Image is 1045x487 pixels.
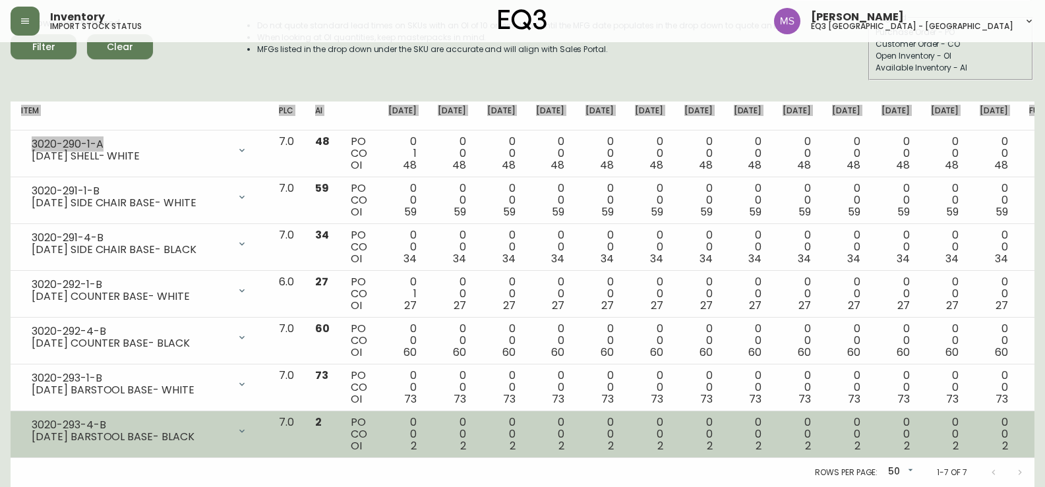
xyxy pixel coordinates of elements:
[551,251,564,266] span: 34
[700,298,713,313] span: 27
[32,431,229,443] div: [DATE] BARSTOOL BASE- BLACK
[783,183,811,218] div: 0 0
[21,136,258,165] div: 3020-290-1-A[DATE] SHELL- WHITE
[946,204,959,219] span: 59
[635,276,663,312] div: 0 0
[774,8,800,34] img: 1b6e43211f6f3cc0b0729c9049b8e7af
[649,158,663,173] span: 48
[351,345,362,360] span: OI
[268,130,305,177] td: 7.0
[403,251,417,266] span: 34
[783,416,811,452] div: 0 0
[635,229,663,265] div: 0 0
[32,291,229,302] div: [DATE] COUNTER BASE- WHITE
[388,323,417,358] div: 0 0
[881,323,910,358] div: 0 0
[351,158,362,173] span: OI
[502,251,516,266] span: 34
[454,204,466,219] span: 59
[536,229,564,265] div: 0 0
[783,323,811,358] div: 0 0
[503,298,516,313] span: 27
[510,438,516,453] span: 2
[438,229,466,265] div: 0 0
[897,345,910,360] span: 60
[797,158,811,173] span: 48
[699,158,713,173] span: 48
[783,136,811,171] div: 0 0
[798,204,811,219] span: 59
[980,183,1008,218] div: 0 0
[575,101,624,130] th: [DATE]
[487,370,516,405] div: 0 0
[980,416,1008,452] div: 0 0
[21,276,258,305] div: 3020-292-1-B[DATE] COUNTER BASE- WHITE
[635,136,663,171] div: 0 0
[734,136,762,171] div: 0 0
[897,298,910,313] span: 27
[1002,438,1008,453] span: 2
[847,345,860,360] span: 60
[798,345,811,360] span: 60
[315,227,329,243] span: 34
[980,276,1008,312] div: 0 0
[700,204,713,219] span: 59
[832,370,860,405] div: 0 0
[32,384,229,396] div: [DATE] BARSTOOL BASE- WHITE
[453,345,466,360] span: 60
[723,101,773,130] th: [DATE]
[734,183,762,218] div: 0 0
[404,204,417,219] span: 59
[388,370,417,405] div: 0 0
[635,370,663,405] div: 0 0
[454,391,466,407] span: 73
[268,318,305,364] td: 7.0
[848,298,860,313] span: 27
[734,229,762,265] div: 0 0
[98,39,142,55] span: Clear
[503,204,516,219] span: 59
[268,101,305,130] th: PLC
[937,467,967,478] p: 1-7 of 7
[798,251,811,266] span: 34
[268,224,305,271] td: 7.0
[783,370,811,405] div: 0 0
[32,185,229,197] div: 3020-291-1-B
[684,323,713,358] div: 0 0
[700,251,713,266] span: 34
[881,229,910,265] div: 0 0
[257,43,790,55] li: MFGs listed in the drop down under the SKU are accurate and will align with Sales Portal.
[883,461,916,483] div: 50
[315,321,330,336] span: 60
[832,136,860,171] div: 0 0
[536,323,564,358] div: 0 0
[551,158,564,173] span: 48
[351,229,367,265] div: PO CO
[351,298,362,313] span: OI
[635,416,663,452] div: 0 0
[876,62,1026,74] div: Available Inventory - AI
[748,345,761,360] span: 60
[684,276,713,312] div: 0 0
[684,229,713,265] div: 0 0
[650,345,663,360] span: 60
[601,345,614,360] span: 60
[315,415,322,430] span: 2
[477,101,526,130] th: [DATE]
[832,276,860,312] div: 0 0
[388,416,417,452] div: 0 0
[707,438,713,453] span: 2
[487,229,516,265] div: 0 0
[854,438,860,453] span: 2
[11,101,268,130] th: Item
[50,12,105,22] span: Inventory
[438,276,466,312] div: 0 0
[32,197,229,209] div: [DATE] SIDE CHAIR BASE- WHITE
[32,244,229,256] div: [DATE] SIDE CHAIR BASE- BLACK
[585,183,614,218] div: 0 0
[651,391,663,407] span: 73
[798,391,811,407] span: 73
[946,298,959,313] span: 27
[378,101,427,130] th: [DATE]
[980,323,1008,358] div: 0 0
